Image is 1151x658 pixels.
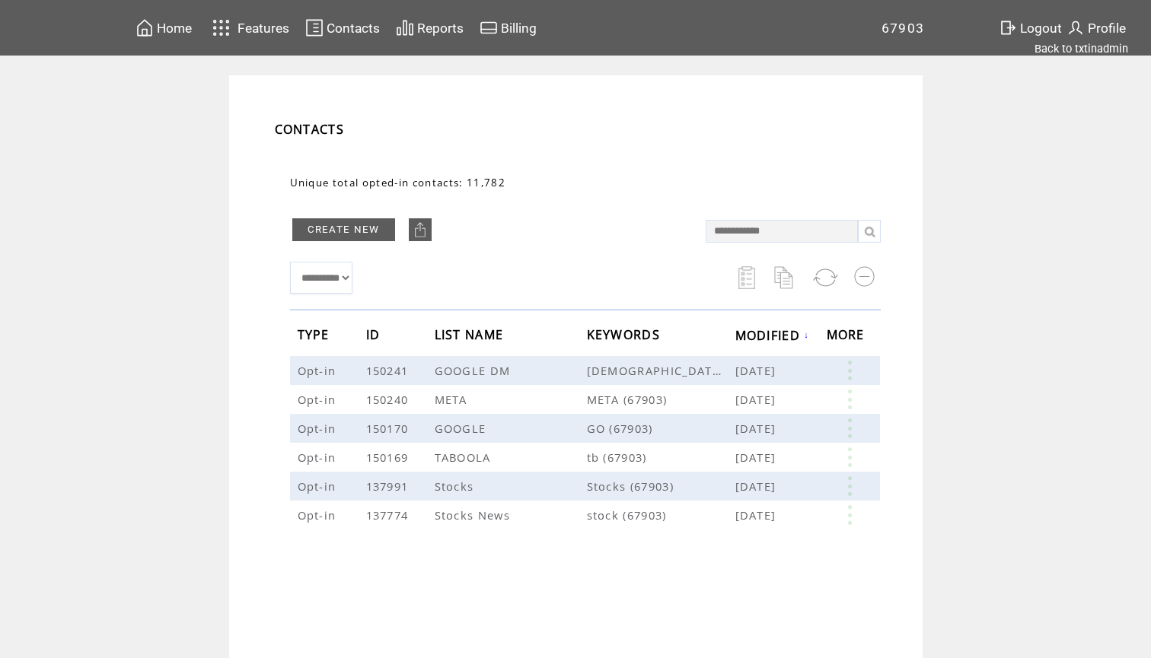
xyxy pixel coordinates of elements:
[394,16,466,40] a: Reports
[435,392,471,407] span: META
[435,363,515,378] span: GOOGLE DM
[435,450,495,465] span: TABOOLA
[305,18,324,37] img: contacts.svg
[366,478,413,494] span: 137991
[1035,42,1128,56] a: Back to txtinadmin
[396,18,414,37] img: chart.svg
[587,323,665,351] span: KEYWORDS
[366,363,413,378] span: 150241
[275,121,345,138] span: CONTACTS
[366,507,413,523] span: 137774
[435,323,508,351] span: LIST NAME
[587,363,735,378] span: GODM (67903)
[298,478,340,494] span: Opt-in
[298,392,340,407] span: Opt-in
[136,18,154,37] img: home.svg
[735,392,780,407] span: [DATE]
[1067,18,1085,37] img: profile.svg
[735,507,780,523] span: [DATE]
[413,222,428,237] img: upload.png
[587,478,735,494] span: Stocks (67903)
[435,421,490,436] span: GOOGLE
[327,21,380,36] span: Contacts
[157,21,192,36] span: Home
[298,330,333,339] a: TYPE
[735,363,780,378] span: [DATE]
[435,507,515,523] span: Stocks News
[366,450,413,465] span: 150169
[366,323,384,351] span: ID
[298,421,340,436] span: Opt-in
[501,21,537,36] span: Billing
[366,330,384,339] a: ID
[303,16,382,40] a: Contacts
[133,16,194,40] a: Home
[298,450,340,465] span: Opt-in
[238,21,289,36] span: Features
[480,18,498,37] img: creidtcard.svg
[827,323,869,351] span: MORE
[1020,21,1062,36] span: Logout
[735,323,805,351] span: MODIFIED
[298,363,340,378] span: Opt-in
[1064,16,1128,40] a: Profile
[996,16,1064,40] a: Logout
[208,15,234,40] img: features.svg
[290,176,506,189] span: Unique total opted-in contacts: 11,782
[587,450,735,465] span: tb (67903)
[417,21,464,36] span: Reports
[292,218,395,241] a: CREATE NEW
[206,13,292,43] a: Features
[999,18,1017,37] img: exit.svg
[435,330,508,339] a: LIST NAME
[735,478,780,494] span: [DATE]
[366,392,413,407] span: 150240
[298,507,340,523] span: Opt-in
[366,421,413,436] span: 150170
[735,330,810,339] a: MODIFIED↓
[587,507,735,523] span: stock (67903)
[435,478,478,494] span: Stocks
[587,392,735,407] span: META (67903)
[587,421,735,436] span: GO (67903)
[735,450,780,465] span: [DATE]
[477,16,539,40] a: Billing
[882,21,925,36] span: 67903
[298,323,333,351] span: TYPE
[587,330,665,339] a: KEYWORDS
[1088,21,1126,36] span: Profile
[735,421,780,436] span: [DATE]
